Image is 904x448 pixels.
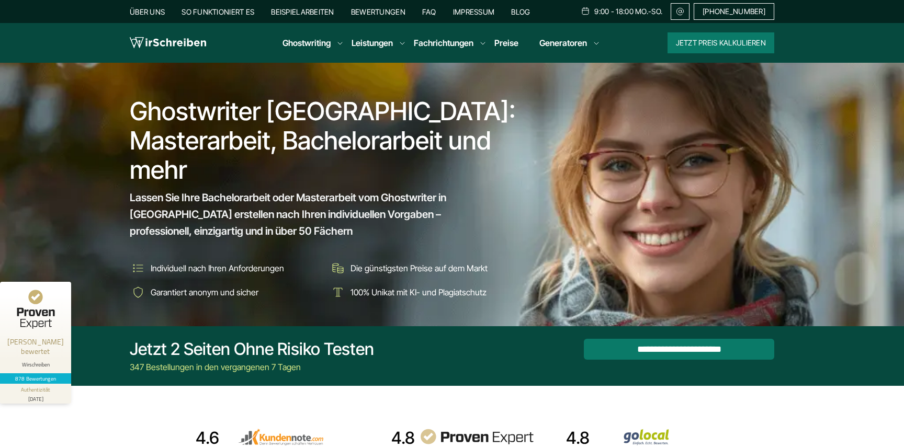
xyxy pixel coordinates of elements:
img: Garantiert anonym und sicher [130,284,146,301]
li: Die günstigsten Preise auf dem Markt [330,260,522,277]
a: So funktioniert es [182,7,254,16]
li: Individuell nach Ihren Anforderungen [130,260,322,277]
span: Lassen Sie Ihre Bachelorarbeit oder Masterarbeit vom Ghostwriter in [GEOGRAPHIC_DATA] erstellen n... [130,189,503,239]
li: 100% Unikat mit KI- und Plagiatschutz [330,284,522,301]
li: Garantiert anonym und sicher [130,284,322,301]
img: Die günstigsten Preise auf dem Markt [330,260,346,277]
a: FAQ [422,7,436,16]
a: Leistungen [352,37,393,49]
a: [PHONE_NUMBER] [694,3,774,20]
img: 100% Unikat mit KI- und Plagiatschutz [330,284,346,301]
img: Wirschreiben Bewertungen [594,429,709,445]
div: Jetzt 2 Seiten ohne Risiko testen [130,339,374,360]
a: Blog [511,7,530,16]
a: Beispielarbeiten [271,7,334,16]
a: Bewertungen [351,7,405,16]
img: Individuell nach Ihren Anforderungen [130,260,146,277]
button: Jetzt Preis kalkulieren [668,32,774,53]
a: Über uns [130,7,165,16]
span: 9:00 - 18:00 Mo.-So. [594,7,662,16]
a: Ghostwriting [282,37,331,49]
span: [PHONE_NUMBER] [703,7,765,16]
h1: Ghostwriter [GEOGRAPHIC_DATA]: Masterarbeit, Bachelorarbeit und mehr [130,97,523,185]
img: provenexpert reviews [419,429,534,445]
a: Preise [494,38,518,48]
img: logo wirschreiben [130,35,206,51]
a: Impressum [453,7,495,16]
div: [DATE] [4,394,67,401]
div: 347 Bestellungen in den vergangenen 7 Tagen [130,361,374,373]
img: Schedule [581,7,590,15]
a: Generatoren [539,37,587,49]
img: Email [675,7,685,16]
img: kundennote [223,429,338,445]
a: Fachrichtungen [414,37,473,49]
div: Authentizität [21,386,51,394]
div: Wirschreiben [4,361,67,368]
